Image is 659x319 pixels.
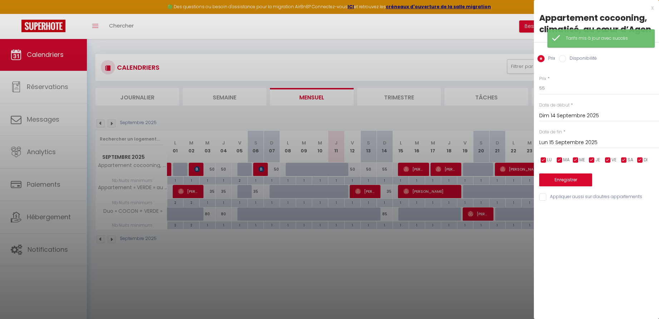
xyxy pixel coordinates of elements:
span: JE [595,157,600,163]
div: Tarifs mis à jour avec succès [566,35,647,42]
button: Enregistrer [539,173,592,186]
span: LU [547,157,552,163]
label: Date de début [539,102,570,109]
label: Prix [545,55,555,63]
div: Appartement cocooning, climatisé, au cœur d’Agen [539,12,654,35]
label: Prix [539,75,546,82]
span: ME [579,157,585,163]
label: Date de fin [539,129,562,136]
label: Disponibilité [566,55,597,63]
span: SA [628,157,633,163]
span: MA [563,157,570,163]
button: Ouvrir le widget de chat LiveChat [6,3,27,24]
span: DI [644,157,648,163]
span: VE [611,157,616,163]
div: x [534,4,654,12]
